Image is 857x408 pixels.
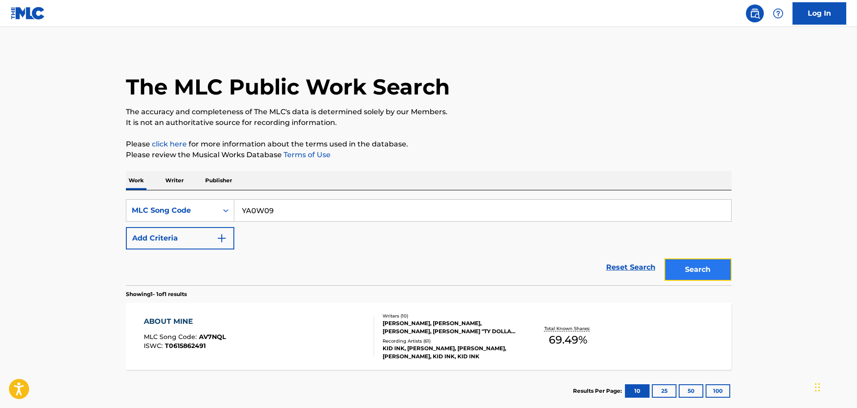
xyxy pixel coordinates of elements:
p: Please review the Musical Works Database [126,150,732,160]
p: Results Per Page: [573,387,624,395]
div: ABOUT MINE [144,316,226,327]
div: KID INK, [PERSON_NAME], [PERSON_NAME], [PERSON_NAME], KID INK, KID INK [383,344,518,361]
button: 25 [652,384,676,398]
button: Add Criteria [126,227,234,249]
button: 50 [679,384,703,398]
span: AV7NQL [199,333,226,341]
span: ISWC : [144,342,165,350]
div: Recording Artists ( 61 ) [383,338,518,344]
button: Search [664,258,732,281]
button: 100 [706,384,730,398]
h1: The MLC Public Work Search [126,73,450,100]
p: Please for more information about the terms used in the database. [126,139,732,150]
p: Showing 1 - 1 of 1 results [126,290,187,298]
a: Public Search [746,4,764,22]
div: Help [769,4,787,22]
button: 10 [625,384,650,398]
img: MLC Logo [11,7,45,20]
p: Writer [163,171,186,190]
img: search [749,8,760,19]
form: Search Form [126,199,732,285]
a: Reset Search [602,258,660,277]
p: Total Known Shares: [544,325,592,332]
p: Publisher [202,171,235,190]
p: Work [126,171,146,190]
a: click here [152,140,187,148]
div: Drag [815,374,820,401]
span: MLC Song Code : [144,333,199,341]
iframe: Chat Widget [812,365,857,408]
div: Writers ( 10 ) [383,313,518,319]
div: MLC Song Code [132,205,212,216]
img: 9d2ae6d4665cec9f34b9.svg [216,233,227,244]
span: 69.49 % [549,332,587,348]
img: help [773,8,784,19]
span: T0615862491 [165,342,206,350]
p: It is not an authoritative source for recording information. [126,117,732,128]
a: ABOUT MINEMLC Song Code:AV7NQLISWC:T0615862491Writers (10)[PERSON_NAME], [PERSON_NAME], [PERSON_N... [126,303,732,370]
div: [PERSON_NAME], [PERSON_NAME], [PERSON_NAME], [PERSON_NAME] "TY DOLLA SIGN" [PERSON_NAME] [PERSON_... [383,319,518,335]
p: The accuracy and completeness of The MLC's data is determined solely by our Members. [126,107,732,117]
a: Log In [792,2,846,25]
a: Terms of Use [282,150,331,159]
